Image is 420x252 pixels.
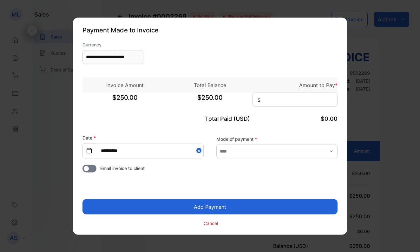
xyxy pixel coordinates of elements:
button: Open LiveChat chat widget [5,3,24,22]
p: Invoice Amount [82,81,167,89]
p: Payment Made to Invoice [82,25,338,35]
span: Email invoice to client [100,165,145,171]
span: $250.00 [167,92,253,108]
label: Mode of payment [216,136,338,142]
button: Add Payment [82,199,338,214]
p: Cancel [204,220,218,227]
p: Total Paid (USD) [167,114,253,123]
button: Close [196,143,203,158]
label: Currency [82,41,143,48]
p: Amount to Pay [253,81,338,89]
span: $ [258,96,260,103]
span: $250.00 [82,92,167,108]
span: $0.00 [321,115,338,122]
label: Date [82,135,96,140]
p: Total Balance [167,81,253,89]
